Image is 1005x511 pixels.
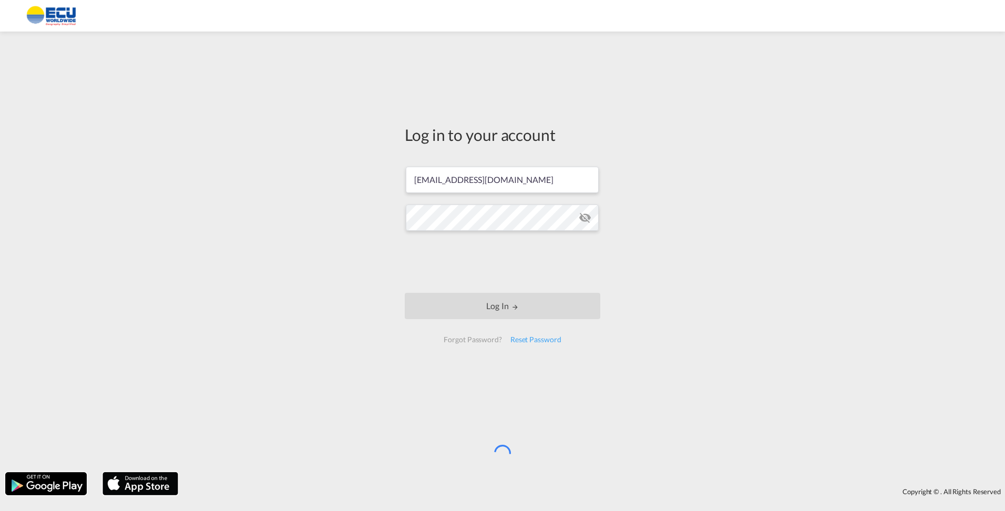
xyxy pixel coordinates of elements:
iframe: reCAPTCHA [423,241,582,282]
button: LOGIN [405,293,600,319]
div: Log in to your account [405,124,600,146]
img: apple.png [101,471,179,496]
div: Reset Password [506,330,566,349]
img: 6cccb1402a9411edb762cf9624ab9cda.png [16,4,87,28]
img: google.png [4,471,88,496]
div: Copyright © . All Rights Reserved [183,483,1005,500]
div: Forgot Password? [439,330,506,349]
input: Enter email/phone number [406,167,599,193]
md-icon: icon-eye-off [579,211,591,224]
